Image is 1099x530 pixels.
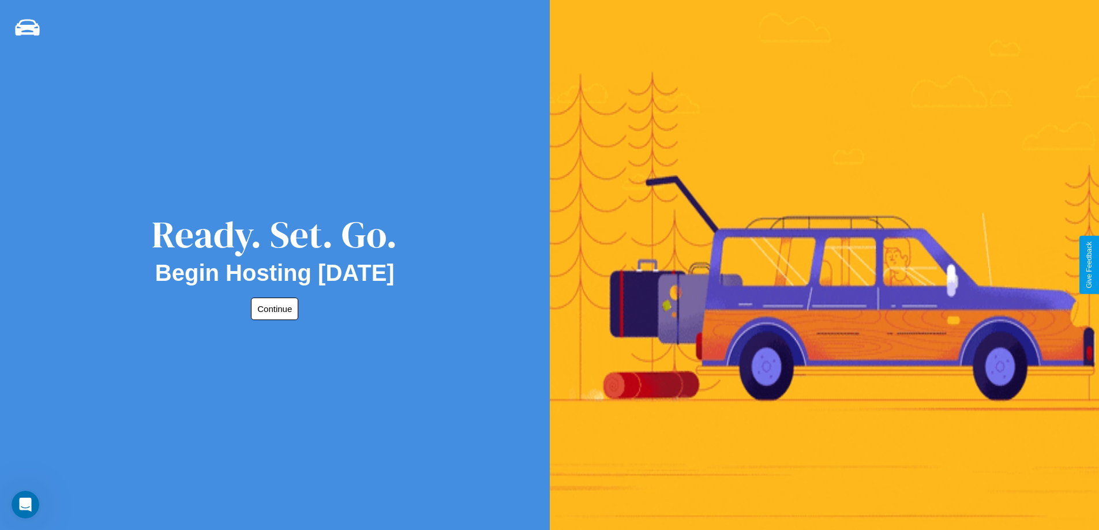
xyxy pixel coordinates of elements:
div: Give Feedback [1085,242,1093,288]
iframe: Intercom live chat [12,491,39,518]
div: Ready. Set. Go. [152,209,397,260]
button: Continue [251,298,298,320]
h2: Begin Hosting [DATE] [155,260,395,286]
